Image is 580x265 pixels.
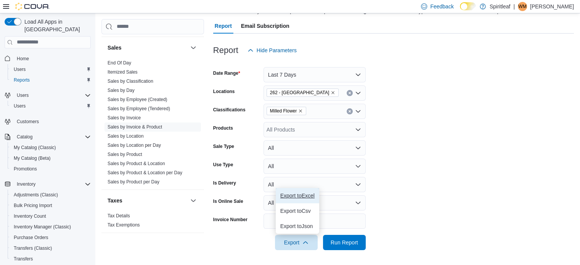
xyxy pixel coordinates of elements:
button: Users [14,91,32,100]
a: Inventory Count [11,212,49,221]
a: My Catalog (Beta) [11,154,54,163]
span: Users [14,91,91,100]
span: Inventory [14,180,91,189]
span: Purchase Orders [14,234,48,241]
a: Sales by Product & Location [108,161,165,166]
span: Hide Parameters [257,47,297,54]
span: Inventory [17,181,35,187]
a: Sales by Invoice & Product [108,124,162,130]
span: Promotions [11,164,91,173]
button: My Catalog (Classic) [8,142,94,153]
button: Users [8,64,94,75]
button: Open list of options [355,108,361,114]
p: | [513,2,515,11]
span: Export to Json [280,223,315,229]
span: Run Report [331,239,358,246]
button: All [263,140,366,156]
span: Tax Exemptions [108,222,140,228]
label: Is Delivery [213,180,236,186]
span: Customers [14,117,91,126]
span: Customers [17,119,39,125]
button: Last 7 Days [263,67,366,82]
span: Tax Details [108,213,130,219]
button: Clear input [347,108,353,114]
a: Transfers [11,254,36,263]
span: Purchase Orders [11,233,91,242]
span: Sales by Product [108,151,142,157]
h3: Taxes [108,197,122,204]
span: My Catalog (Beta) [14,155,51,161]
a: Home [14,54,32,63]
a: Adjustments (Classic) [11,190,61,199]
button: Hide Parameters [244,43,300,58]
input: Dark Mode [460,2,476,10]
span: Milled Flower [270,107,297,115]
div: Wanda M [518,2,527,11]
span: Inventory Count [11,212,91,221]
span: 262 - Drayton Valley [267,88,339,97]
button: Inventory Manager (Classic) [8,222,94,232]
a: Promotions [11,164,40,173]
button: All [263,159,366,174]
a: Users [11,101,29,111]
button: All [263,177,366,192]
button: Taxes [189,196,198,205]
button: Catalog [2,132,94,142]
button: Adjustments (Classic) [8,190,94,200]
h3: Sales [108,44,122,51]
span: Export [280,235,313,250]
span: Inventory Manager (Classic) [11,222,91,231]
button: Sales [108,44,187,51]
a: Sales by Product & Location per Day [108,170,182,175]
label: Is Online Sale [213,198,243,204]
button: Export [275,235,318,250]
a: Sales by Employee (Tendered) [108,106,170,111]
label: Use Type [213,162,233,168]
span: Export to Csv [280,208,315,214]
a: Bulk Pricing Import [11,201,55,210]
a: Sales by Day [108,88,135,93]
button: Export toJson [276,218,319,234]
span: Sales by Employee (Tendered) [108,106,170,112]
span: 262 - [GEOGRAPHIC_DATA] [270,89,329,96]
span: Transfers [14,256,33,262]
span: Itemized Sales [108,69,138,75]
button: Bulk Pricing Import [8,200,94,211]
button: Open list of options [355,127,361,133]
span: Inventory Count [14,213,46,219]
img: Cova [15,3,50,10]
span: Catalog [14,132,91,141]
span: My Catalog (Classic) [11,143,91,152]
label: Date Range [213,70,240,76]
span: Users [11,101,91,111]
span: Feedback [430,3,453,10]
a: Sales by Employee (Created) [108,97,167,102]
button: Customers [2,116,94,127]
span: End Of Day [108,60,131,66]
span: Sales by Product per Day [108,179,159,185]
a: Customers [14,117,42,126]
button: Run Report [323,235,366,250]
button: Taxes [108,197,187,204]
p: [PERSON_NAME] [530,2,574,11]
button: Inventory [2,179,94,190]
a: Sales by Product [108,152,142,157]
button: Open list of options [355,90,361,96]
span: Milled Flower [267,107,307,115]
button: Sales [189,43,198,52]
a: Sales by Location per Day [108,143,161,148]
button: Clear input [347,90,353,96]
button: Transfers (Classic) [8,243,94,254]
label: Sale Type [213,143,234,149]
span: Users [14,66,26,72]
span: Load All Apps in [GEOGRAPHIC_DATA] [21,18,91,33]
span: Email Subscription [241,18,289,34]
div: Sales [101,58,204,190]
span: Reports [11,75,91,85]
span: Home [14,54,91,63]
p: Spiritleaf [490,2,510,11]
span: Sales by Day [108,87,135,93]
a: Sales by Invoice [108,115,141,120]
